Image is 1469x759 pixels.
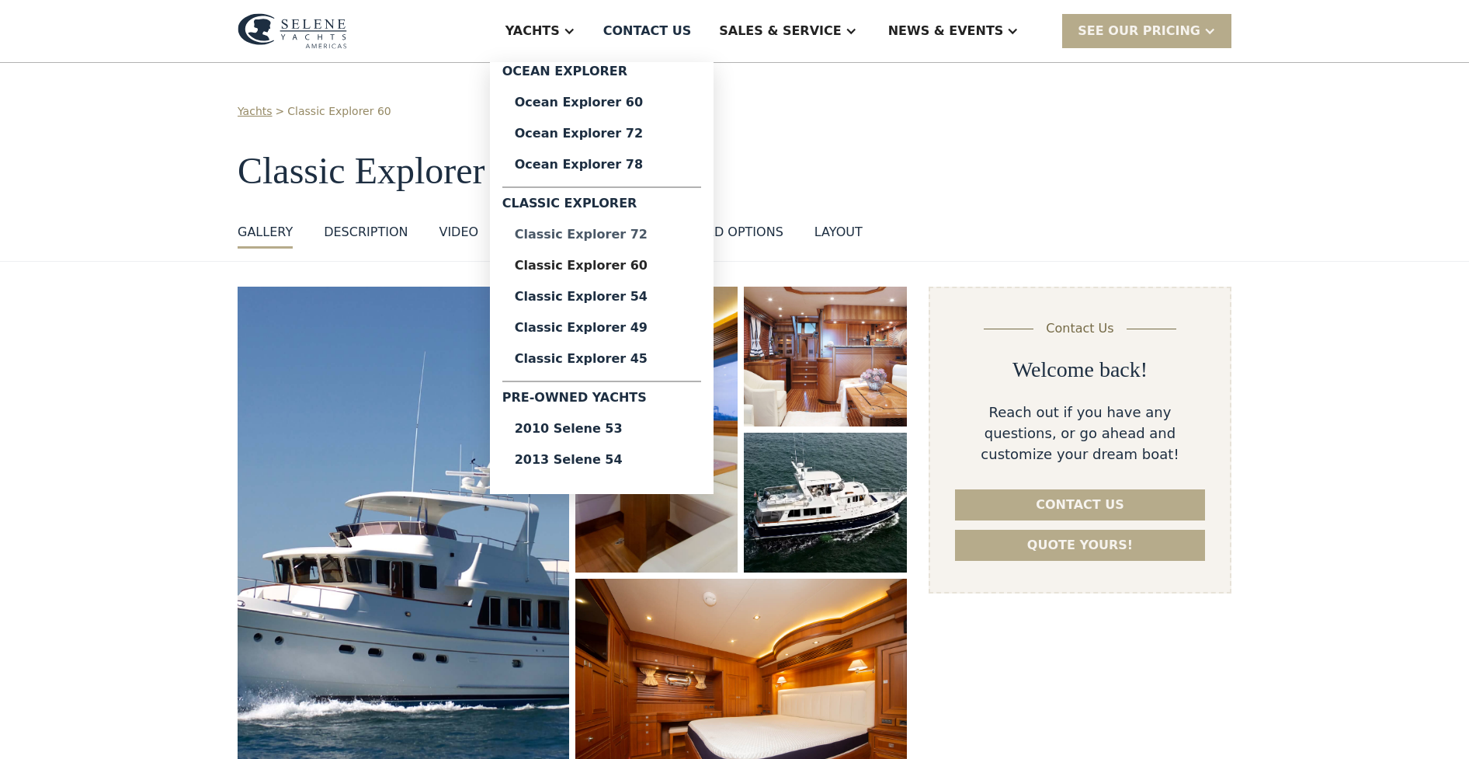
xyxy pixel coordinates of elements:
[1078,22,1200,40] div: SEE Our Pricing
[502,413,701,444] a: 2010 Selene 53
[502,312,701,343] a: Classic Explorer 49
[719,22,841,40] div: Sales & Service
[238,223,293,249] a: GALLERY
[814,223,863,249] a: layout
[1012,357,1148,383] h2: Welcome back!
[515,259,689,272] div: Classic Explorer 60
[502,444,701,475] a: 2013 Selene 54
[502,281,701,312] a: Classic Explorer 54
[515,291,689,303] div: Classic Explorer 54
[505,22,560,40] div: Yachts
[515,353,689,365] div: Classic Explorer 45
[655,223,783,242] div: standard options
[502,118,701,149] a: Ocean Explorer 72
[502,62,701,87] div: Ocean Explorer
[502,87,701,118] a: Ocean Explorer 60
[1046,319,1113,338] div: Contact Us
[515,423,689,435] div: 2010 Selene 53
[324,223,408,249] a: DESCRIPTION
[276,103,285,120] div: >
[439,223,478,242] div: VIDEO
[814,223,863,242] div: layout
[955,402,1205,465] div: Reach out if you have any questions, or go ahead and customize your dream boat!
[324,223,408,242] div: DESCRIPTION
[515,158,689,171] div: Ocean Explorer 78
[744,287,907,427] a: open lightbox
[1062,14,1231,47] div: SEE Our Pricing
[515,322,689,334] div: Classic Explorer 49
[502,343,701,374] a: Classic Explorer 45
[238,13,347,49] img: logo
[439,223,478,249] a: VIDEO
[655,223,783,249] a: standard options
[502,219,701,250] a: Classic Explorer 72
[888,22,1004,40] div: News & EVENTS
[515,96,689,109] div: Ocean Explorer 60
[955,530,1205,561] a: Quote yours!
[238,103,273,120] a: Yachts
[287,103,391,120] a: Classic Explorer 60
[515,228,689,241] div: Classic Explorer 72
[490,62,714,494] nav: Yachts
[238,151,1231,192] h1: Classic Explorer 60
[744,433,907,573] a: open lightbox
[955,489,1205,521] a: Contact us
[502,250,701,281] a: Classic Explorer 60
[502,194,701,219] div: Classic Explorer
[502,388,701,413] div: Pre-Owned Yachts
[238,223,293,242] div: GALLERY
[515,454,689,466] div: 2013 Selene 54
[515,127,689,140] div: Ocean Explorer 72
[502,149,701,180] a: Ocean Explorer 78
[603,22,692,40] div: Contact US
